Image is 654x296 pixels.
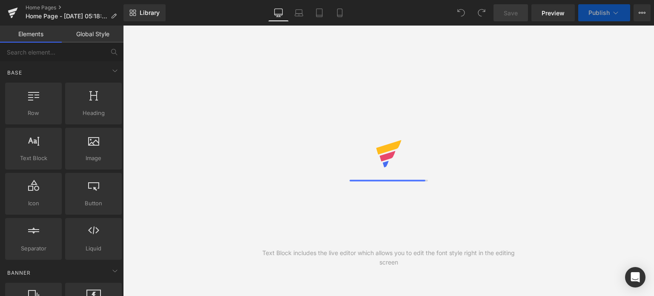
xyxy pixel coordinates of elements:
a: Desktop [268,4,289,21]
a: Tablet [309,4,330,21]
span: Base [6,69,23,77]
span: Image [68,154,119,163]
a: New Library [123,4,166,21]
span: Heading [68,109,119,118]
a: Laptop [289,4,309,21]
div: Open Intercom Messenger [625,267,645,287]
span: Save [504,9,518,17]
span: Library [140,9,160,17]
span: Text Block [8,154,59,163]
span: Banner [6,269,32,277]
span: Publish [588,9,610,16]
span: Separator [8,244,59,253]
span: Button [68,199,119,208]
span: Liquid [68,244,119,253]
span: Preview [542,9,565,17]
a: Preview [531,4,575,21]
button: Publish [578,4,630,21]
span: Home Page - [DATE] 05:18:21 [26,13,107,20]
button: Undo [453,4,470,21]
span: Row [8,109,59,118]
button: Redo [473,4,490,21]
a: Mobile [330,4,350,21]
span: Icon [8,199,59,208]
button: More [634,4,651,21]
a: Global Style [62,26,123,43]
a: Home Pages [26,4,123,11]
div: Text Block includes the live editor which allows you to edit the font style right in the editing ... [256,248,522,267]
